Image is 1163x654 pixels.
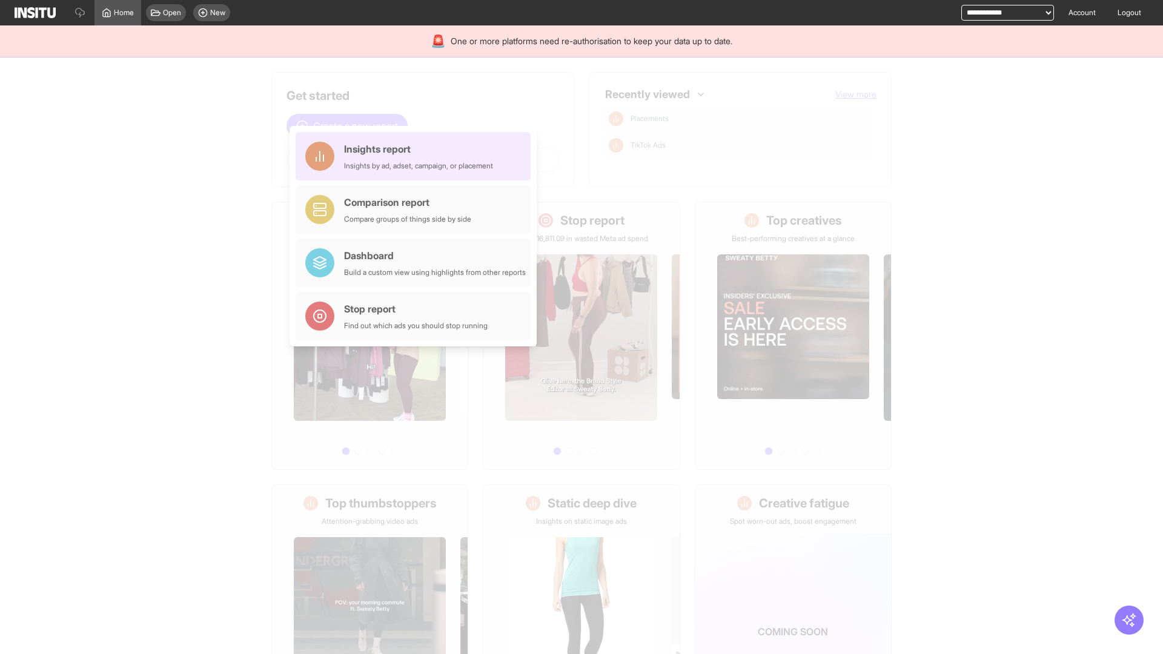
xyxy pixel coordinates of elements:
[114,8,134,18] span: Home
[344,214,471,224] div: Compare groups of things side by side
[344,321,488,331] div: Find out which ads you should stop running
[344,142,493,156] div: Insights report
[344,268,526,277] div: Build a custom view using highlights from other reports
[344,302,488,316] div: Stop report
[210,8,225,18] span: New
[344,161,493,171] div: Insights by ad, adset, campaign, or placement
[344,195,471,210] div: Comparison report
[344,248,526,263] div: Dashboard
[15,7,56,18] img: Logo
[451,35,732,47] span: One or more platforms need re-authorisation to keep your data up to date.
[431,33,446,50] div: 🚨
[163,8,181,18] span: Open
